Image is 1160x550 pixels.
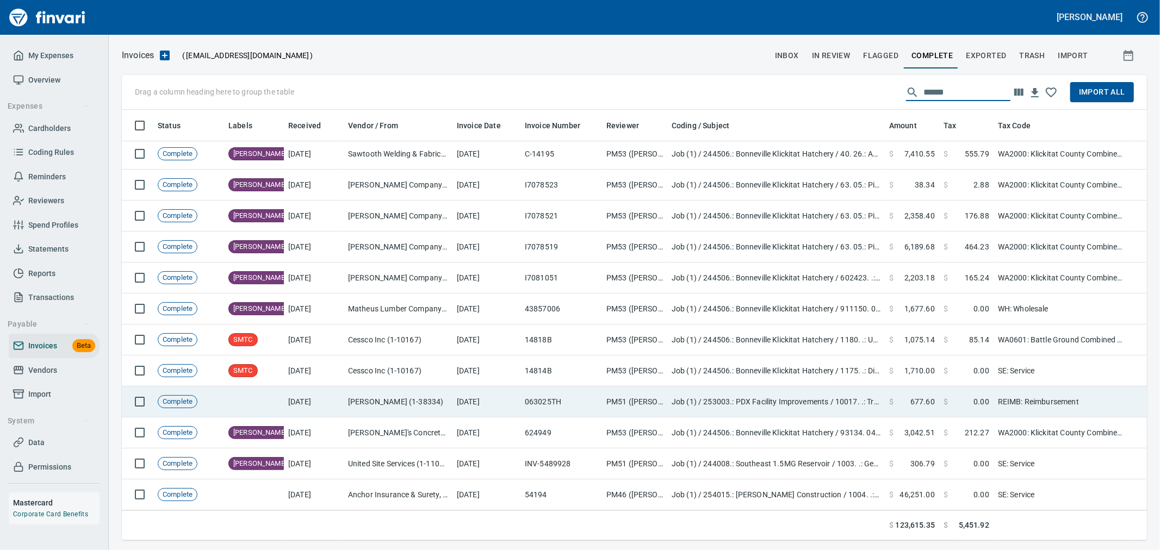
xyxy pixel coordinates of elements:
td: PM53 ([PERSON_NAME]) [602,417,667,448]
span: Invoice Number [525,119,594,132]
span: Complete [911,49,953,62]
span: Data [28,436,45,449]
span: Complete [158,366,197,376]
span: [PERSON_NAME] [229,273,291,283]
span: Spend Profiles [28,218,78,232]
a: Statements [9,237,100,261]
td: [DATE] [452,139,520,170]
a: Finvari [7,4,88,30]
span: Vendor / From [348,119,398,132]
span: [PERSON_NAME] [229,428,291,438]
td: Job (1) / 253003.: PDX Facility Improvements / 10017. .: Truck Allowance (PM) / 5: Other [667,386,885,417]
span: [PERSON_NAME] [229,211,291,221]
td: PM53 ([PERSON_NAME]) [602,232,667,262]
td: WA2000: Klickitat County Combined 7.5% [994,232,1130,262]
td: [DATE] [452,324,520,355]
span: Tax Code [998,119,1031,132]
span: SMTC [229,335,257,345]
td: SE: Service [994,355,1130,386]
td: [DATE] [452,232,520,262]
td: Job (1) / 244506.: Bonneville Klickitat Hatchery / 1180. .: Utility Trailer / 5: Other [667,324,885,355]
td: Job (1) / 244506.: Bonneville Klickitat Hatchery / 911150. 02.: Form Raceway Walls / 5: Other [667,293,885,324]
span: 1,075.14 [904,334,935,345]
span: $ [889,396,894,407]
button: Choose columns to display [1010,84,1027,101]
span: 0.00 [973,396,989,407]
td: 14814B [520,355,602,386]
a: Transactions [9,285,100,310]
td: INV-5489928 [520,448,602,479]
td: PM51 ([PERSON_NAME], [PERSON_NAME]) [602,386,667,417]
span: Complete [158,180,197,190]
span: Labels [228,119,266,132]
span: $ [944,210,948,221]
span: 2,358.40 [904,210,935,221]
span: 85.14 [969,334,989,345]
td: PM46 ([PERSON_NAME], [PERSON_NAME], [PERSON_NAME], [PERSON_NAME], [PERSON_NAME]) [602,479,667,510]
span: 1,710.00 [904,365,935,376]
span: Coding Rules [28,146,74,159]
td: WA2000: Klickitat County Combined 7.5% [994,417,1130,448]
td: [DATE] [452,417,520,448]
td: PM53 ([PERSON_NAME]) [602,139,667,170]
td: [DATE] [284,355,344,386]
span: Tax Code [998,119,1045,132]
a: Coding Rules [9,140,100,165]
span: $ [944,303,948,314]
a: Data [9,430,100,455]
span: $ [889,520,894,531]
span: $ [944,241,948,252]
span: Complete [158,211,197,221]
td: WA0601: Battle Ground Combined 8.6% [994,324,1130,355]
span: $ [944,520,948,531]
span: Overview [28,73,60,87]
span: Invoice Date [457,119,515,132]
span: Complete [158,459,197,469]
span: In Review [812,49,851,62]
span: Cardholders [28,122,71,135]
span: 555.79 [965,148,989,159]
span: $ [889,303,894,314]
td: [DATE] [284,262,344,293]
span: Reviewer [606,119,639,132]
td: [DATE] [284,417,344,448]
a: Reviewers [9,189,100,213]
td: PM51 ([PERSON_NAME], [PERSON_NAME]) [602,448,667,479]
a: InvoicesBeta [9,334,100,358]
td: Job (1) / 244008.: Southeast 1.5MG Reservoir / 1003. .: General Requirements / 5: Other [667,448,885,479]
td: I7081051 [520,262,602,293]
span: [PERSON_NAME] [229,242,291,252]
span: Flagged [863,49,898,62]
a: Reports [9,261,100,286]
span: Vendor / From [348,119,412,132]
span: Reports [28,267,55,280]
td: WA2000: Klickitat County Combined 7.5% [994,201,1130,232]
span: $ [889,210,894,221]
td: I7078523 [520,170,602,201]
span: 677.60 [910,396,935,407]
a: Cardholders [9,116,100,141]
span: trash [1020,49,1045,62]
span: 0.00 [973,458,989,469]
span: $ [889,458,894,469]
p: ( ) [176,50,313,61]
button: Show invoices within a particular date range [1112,46,1147,65]
span: Expenses [8,99,90,113]
button: [PERSON_NAME] [1054,9,1125,26]
span: 0.00 [973,303,989,314]
span: Exported [966,49,1006,62]
a: Overview [9,68,100,92]
td: WH: Wholesale [994,293,1130,324]
td: [DATE] [452,262,520,293]
p: Drag a column heading here to group the table [135,86,294,97]
td: [DATE] [284,479,344,510]
button: Download Table [1027,85,1043,101]
span: Reminders [28,170,66,184]
span: Import All [1079,85,1125,99]
td: [PERSON_NAME]'s Concrete Pumping Inc (1-10849) [344,417,452,448]
span: $ [944,148,948,159]
h5: [PERSON_NAME] [1057,11,1122,23]
span: Tax [944,119,970,132]
h6: Mastercard [13,497,100,509]
span: 306.79 [910,458,935,469]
